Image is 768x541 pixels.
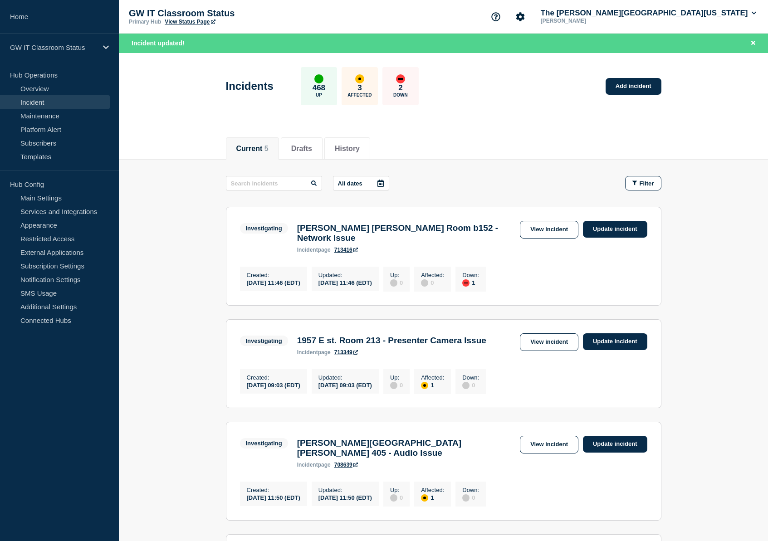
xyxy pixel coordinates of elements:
div: [DATE] 11:46 (EDT) [247,278,300,286]
p: Up : [390,272,403,278]
p: Down : [462,374,479,381]
a: Update incident [583,221,647,238]
a: Add incident [606,78,661,95]
span: 5 [264,145,269,152]
div: affected [355,74,364,83]
div: up [314,74,323,83]
span: Investigating [240,438,288,448]
p: Down : [462,487,479,493]
div: 0 [390,278,403,287]
a: 713349 [334,349,358,356]
div: affected [421,382,428,389]
p: page [297,247,331,253]
p: GW IT Classroom Status [129,8,310,19]
p: Created : [247,272,300,278]
p: Created : [247,487,300,493]
div: 0 [462,381,479,389]
p: Down [393,93,408,97]
p: Updated : [318,272,372,278]
div: 1 [421,493,444,502]
p: 2 [398,83,402,93]
div: [DATE] 09:03 (EDT) [247,381,300,389]
h3: [PERSON_NAME][GEOGRAPHIC_DATA][PERSON_NAME] 405 - Audio Issue [297,438,515,458]
button: The [PERSON_NAME][GEOGRAPHIC_DATA][US_STATE] [539,9,758,18]
h3: 1957 E st. Room 213 - Presenter Camera Issue [297,336,486,346]
button: Close banner [748,38,759,49]
div: [DATE] 11:50 (EDT) [247,493,300,501]
p: Updated : [318,487,372,493]
p: Up [316,93,322,97]
button: Support [486,7,505,26]
div: 0 [390,493,403,502]
p: page [297,349,331,356]
p: page [297,462,331,468]
a: 708639 [334,462,358,468]
span: Investigating [240,336,288,346]
div: disabled [421,279,428,287]
a: Update incident [583,333,647,350]
p: Affected : [421,487,444,493]
button: Current 5 [236,145,269,153]
a: Update incident [583,436,647,453]
a: View Status Page [165,19,215,25]
div: down [462,279,470,287]
p: Affected : [421,272,444,278]
div: disabled [462,494,470,502]
p: Affected [347,93,372,97]
button: History [335,145,360,153]
p: Primary Hub [129,19,161,25]
a: View incident [520,436,578,453]
div: 0 [462,493,479,502]
div: [DATE] 11:46 (EDT) [318,278,372,286]
button: All dates [333,176,389,190]
div: 0 [421,278,444,287]
span: incident [297,247,318,253]
div: disabled [390,279,397,287]
div: affected [421,494,428,502]
div: down [396,74,405,83]
div: 0 [390,381,403,389]
p: All dates [338,180,362,187]
p: [PERSON_NAME] [539,18,633,24]
div: disabled [462,382,470,389]
p: GW IT Classroom Status [10,44,97,51]
p: Down : [462,272,479,278]
span: Investigating [240,223,288,234]
p: 3 [357,83,362,93]
p: Up : [390,487,403,493]
div: [DATE] 11:50 (EDT) [318,493,372,501]
button: Drafts [291,145,312,153]
div: disabled [390,382,397,389]
div: [DATE] 09:03 (EDT) [318,381,372,389]
button: Account settings [511,7,530,26]
p: Updated : [318,374,372,381]
a: 713416 [334,247,358,253]
span: incident [297,462,318,468]
p: Affected : [421,374,444,381]
input: Search incidents [226,176,322,190]
div: 1 [421,381,444,389]
a: View incident [520,333,578,351]
div: 1 [462,278,479,287]
span: Incident updated! [132,39,185,47]
span: incident [297,349,318,356]
h1: Incidents [226,80,274,93]
button: Filter [625,176,661,190]
p: Up : [390,374,403,381]
span: Filter [640,180,654,187]
h3: [PERSON_NAME] [PERSON_NAME] Room b152 - Network Issue [297,223,515,243]
p: 468 [313,83,325,93]
p: Created : [247,374,300,381]
div: disabled [390,494,397,502]
a: View incident [520,221,578,239]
